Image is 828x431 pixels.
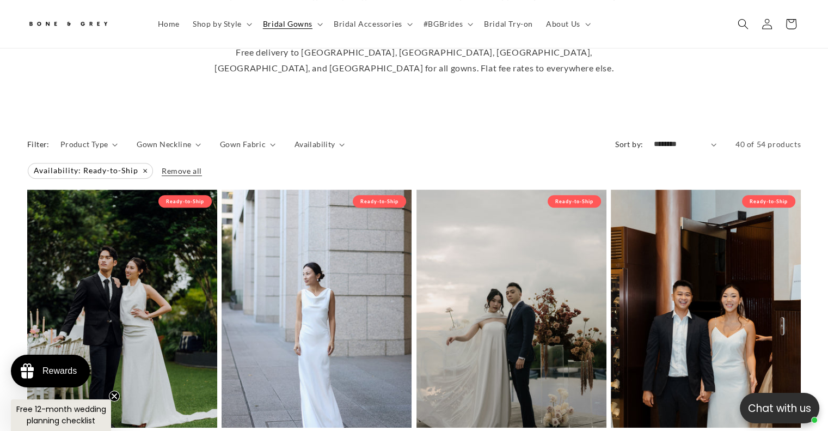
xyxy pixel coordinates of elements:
span: Availability: Ready-to-Ship [28,163,152,178]
span: Gown Neckline [137,138,191,150]
summary: About Us [539,13,595,35]
span: Home [158,19,180,29]
span: 40 of 54 products [735,139,801,149]
a: Remove all [162,164,202,178]
div: Rewards [42,366,77,376]
span: #BGBrides [424,19,463,29]
span: Bridal Accessories [334,19,402,29]
a: Availability: Ready-to-Ship [27,163,154,178]
summary: Bridal Gowns [256,13,327,35]
summary: Shop by Style [186,13,256,35]
summary: Gown Fabric (0 selected) [220,138,275,150]
summary: Availability (1 selected) [295,138,345,150]
img: Bone and Grey Bridal [27,15,109,33]
summary: Bridal Accessories [327,13,417,35]
span: Gown Fabric [220,138,266,150]
span: About Us [546,19,580,29]
a: Bone and Grey Bridal [23,11,140,37]
span: Bridal Try-on [484,19,533,29]
button: Close teaser [109,391,120,402]
span: Remove all [162,166,202,175]
h2: Filter: [27,138,50,150]
summary: Product Type (0 selected) [60,138,118,150]
label: Sort by: [615,139,643,149]
p: Free delivery to [GEOGRAPHIC_DATA], [GEOGRAPHIC_DATA], [GEOGRAPHIC_DATA], [GEOGRAPHIC_DATA], and ... [202,45,627,76]
summary: Gown Neckline (0 selected) [137,138,201,150]
summary: Search [731,12,755,36]
a: Bridal Try-on [477,13,539,35]
a: Home [151,13,186,35]
summary: #BGBrides [417,13,477,35]
button: Open chatbox [740,393,819,423]
span: Bridal Gowns [263,19,312,29]
p: Chat with us [740,400,819,416]
div: Free 12-month wedding planning checklistClose teaser [11,399,111,431]
span: Availability [295,138,335,150]
span: Product Type [60,138,108,150]
span: Shop by Style [193,19,242,29]
span: Free 12-month wedding planning checklist [16,404,106,426]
